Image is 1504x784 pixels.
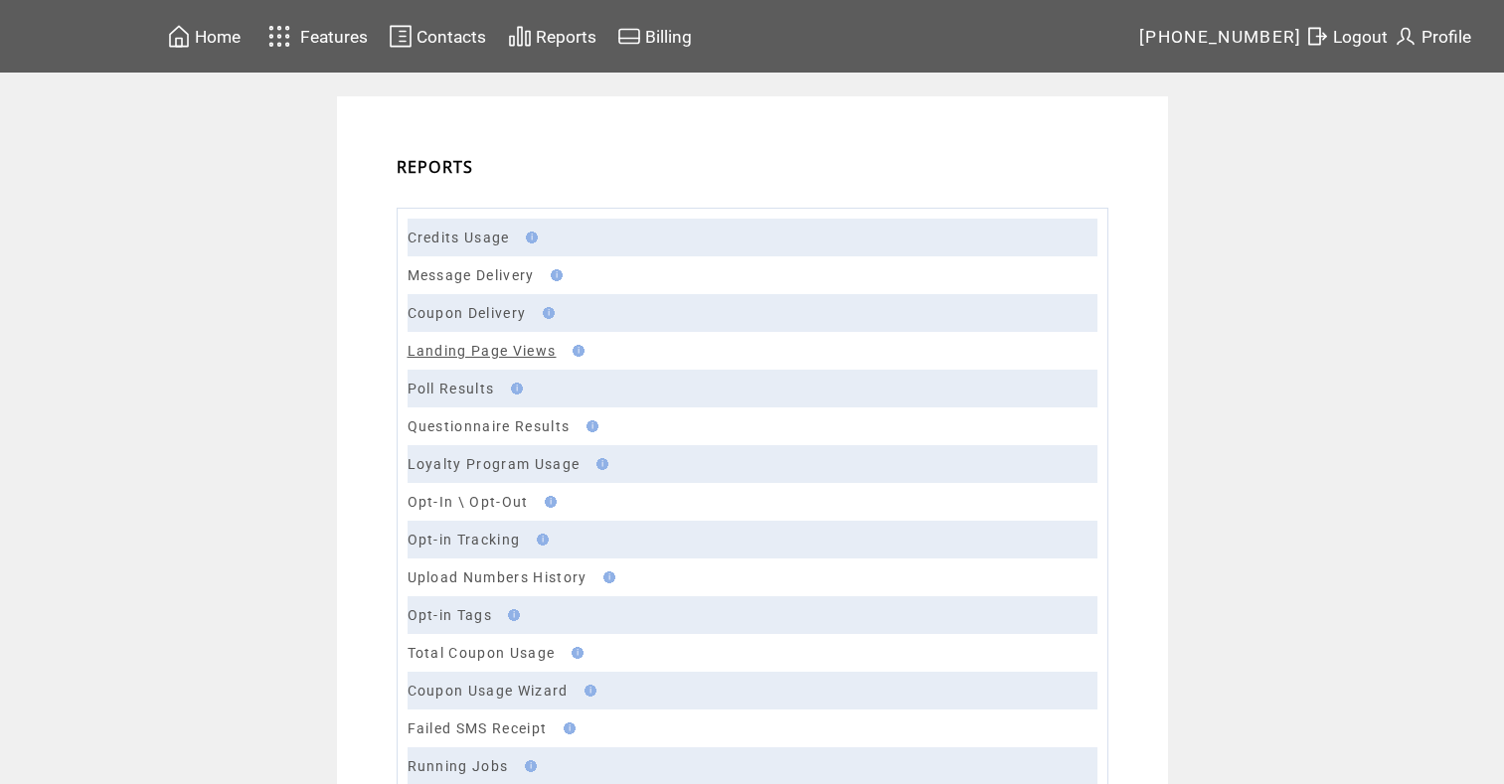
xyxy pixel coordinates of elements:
[408,494,529,510] a: Opt-In \ Opt-Out
[536,27,596,47] span: Reports
[408,645,556,661] a: Total Coupon Usage
[1421,27,1471,47] span: Profile
[262,20,297,53] img: features.svg
[1333,27,1388,47] span: Logout
[389,24,413,49] img: contacts.svg
[1302,21,1391,52] a: Logout
[386,21,489,52] a: Contacts
[1139,27,1302,47] span: [PHONE_NUMBER]
[579,685,596,697] img: help.gif
[408,343,557,359] a: Landing Page Views
[645,27,692,47] span: Billing
[567,345,585,357] img: help.gif
[537,307,555,319] img: help.gif
[408,532,521,548] a: Opt-in Tracking
[408,305,527,321] a: Coupon Delivery
[505,383,523,394] img: help.gif
[164,21,244,52] a: Home
[408,267,535,283] a: Message Delivery
[408,607,493,623] a: Opt-in Tags
[195,27,241,47] span: Home
[597,571,615,583] img: help.gif
[566,647,584,659] img: help.gif
[417,27,486,47] span: Contacts
[408,456,581,472] a: Loyalty Program Usage
[519,760,537,772] img: help.gif
[259,17,372,56] a: Features
[408,758,509,774] a: Running Jobs
[614,21,695,52] a: Billing
[167,24,191,49] img: home.svg
[408,683,569,699] a: Coupon Usage Wizard
[408,569,587,585] a: Upload Numbers History
[1305,24,1329,49] img: exit.svg
[1394,24,1418,49] img: profile.svg
[539,496,557,508] img: help.gif
[520,232,538,243] img: help.gif
[502,609,520,621] img: help.gif
[508,24,532,49] img: chart.svg
[545,269,563,281] img: help.gif
[408,418,571,434] a: Questionnaire Results
[408,230,510,245] a: Credits Usage
[300,27,368,47] span: Features
[531,534,549,546] img: help.gif
[558,722,576,734] img: help.gif
[505,21,599,52] a: Reports
[1391,21,1474,52] a: Profile
[397,156,474,178] span: REPORTS
[590,458,608,470] img: help.gif
[617,24,641,49] img: creidtcard.svg
[408,720,548,736] a: Failed SMS Receipt
[581,420,598,432] img: help.gif
[408,381,495,396] a: Poll Results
